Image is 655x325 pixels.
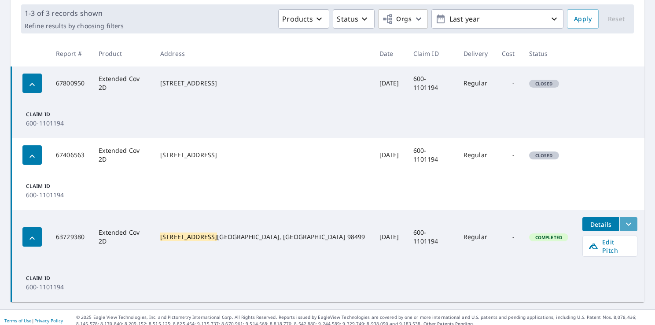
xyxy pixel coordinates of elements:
[372,138,406,172] td: [DATE]
[4,318,32,324] a: Terms of Use
[92,210,153,264] td: Extended Cov 2D
[34,318,63,324] a: Privacy Policy
[431,9,563,29] button: Last year
[372,210,406,264] td: [DATE]
[495,210,522,264] td: -
[495,41,522,66] th: Cost
[92,41,153,66] th: Product
[530,234,567,240] span: Completed
[588,220,614,229] span: Details
[456,210,495,264] td: Regular
[337,14,358,24] p: Status
[160,79,365,88] div: [STREET_ADDRESS]
[530,152,558,159] span: Closed
[378,9,428,29] button: Orgs
[26,118,75,128] p: 600-1101194
[49,210,92,264] td: 63729380
[153,41,372,66] th: Address
[574,14,592,25] span: Apply
[282,14,313,24] p: Products
[26,190,75,199] p: 600-1101194
[456,41,495,66] th: Delivery
[406,138,456,172] td: 600-1101194
[49,41,92,66] th: Report #
[522,41,575,66] th: Status
[372,41,406,66] th: Date
[582,236,637,257] a: Edit Pitch
[278,9,329,29] button: Products
[582,217,619,231] button: detailsBtn-63729380
[25,8,124,18] p: 1-3 of 3 records shown
[26,111,75,118] p: Claim ID
[49,66,92,100] td: 67800950
[456,66,495,100] td: Regular
[495,138,522,172] td: -
[456,138,495,172] td: Regular
[160,233,365,241] div: [GEOGRAPHIC_DATA], [GEOGRAPHIC_DATA] 98499
[92,66,153,100] td: Extended Cov 2D
[49,138,92,172] td: 67406563
[160,233,217,241] mark: [STREET_ADDRESS]
[26,274,75,282] p: Claim ID
[406,41,456,66] th: Claim ID
[372,66,406,100] td: [DATE]
[382,14,412,25] span: Orgs
[495,66,522,100] td: -
[26,282,75,292] p: 600-1101194
[4,318,63,323] p: |
[406,210,456,264] td: 600-1101194
[333,9,375,29] button: Status
[567,9,599,29] button: Apply
[406,66,456,100] td: 600-1101194
[26,182,75,190] p: Claim ID
[446,11,549,27] p: Last year
[92,138,153,172] td: Extended Cov 2D
[619,217,637,231] button: filesDropdownBtn-63729380
[530,81,558,87] span: Closed
[25,22,124,30] p: Refine results by choosing filters
[160,151,365,159] div: [STREET_ADDRESS]
[588,238,632,255] span: Edit Pitch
